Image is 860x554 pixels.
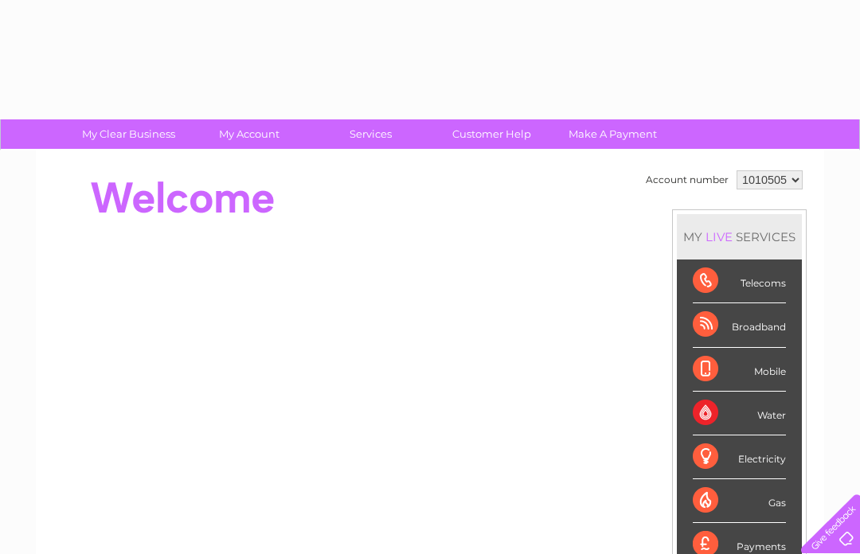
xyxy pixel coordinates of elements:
div: MY SERVICES [677,214,802,259]
a: Services [305,119,436,149]
div: Broadband [693,303,786,347]
a: My Account [184,119,315,149]
div: Mobile [693,348,786,392]
div: Telecoms [693,259,786,303]
td: Account number [642,166,733,193]
div: Gas [693,479,786,523]
div: LIVE [702,229,736,244]
div: Electricity [693,435,786,479]
div: Water [693,392,786,435]
a: Make A Payment [547,119,678,149]
a: Customer Help [426,119,557,149]
a: My Clear Business [63,119,194,149]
